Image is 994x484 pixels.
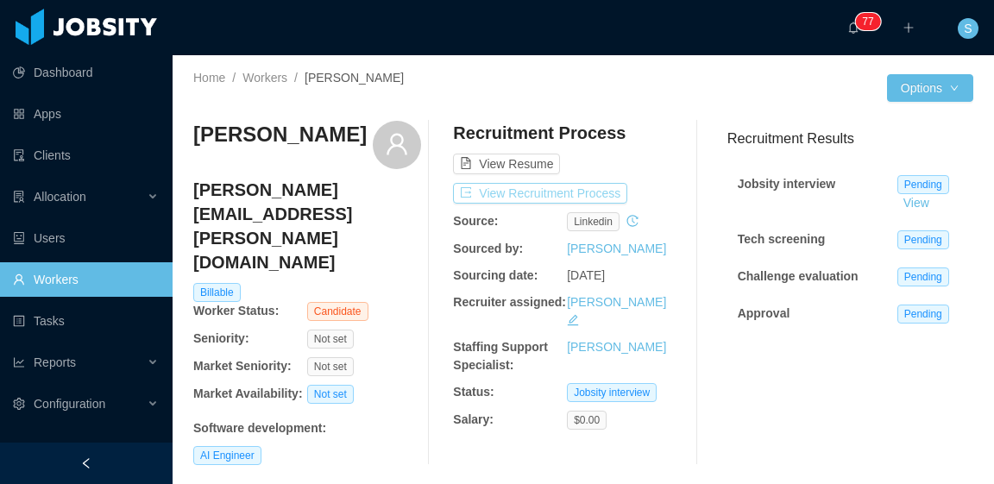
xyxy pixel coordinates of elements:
b: Market Seniority: [193,359,292,373]
b: Seniority: [193,331,249,345]
i: icon: line-chart [13,356,25,368]
i: icon: setting [13,398,25,410]
span: Candidate [307,302,368,321]
p: 7 [868,13,874,30]
span: Pending [897,267,949,286]
span: AI Engineer [193,446,261,465]
span: Pending [897,230,949,249]
span: / [294,71,298,85]
strong: Tech screening [738,232,826,246]
b: Source: [453,214,498,228]
b: Sourcing date: [453,268,538,282]
span: $0.00 [567,411,607,430]
i: icon: plus [903,22,915,34]
a: icon: userWorkers [13,262,159,297]
a: icon: robotUsers [13,221,159,255]
a: [PERSON_NAME] [567,295,666,309]
a: icon: profileTasks [13,304,159,338]
b: Sourced by: [453,242,523,255]
b: Status: [453,385,494,399]
b: Software development : [193,421,326,435]
span: Pending [897,175,949,194]
sup: 77 [855,13,880,30]
span: [PERSON_NAME] [305,71,404,85]
i: icon: history [626,215,639,227]
span: S [964,18,972,39]
strong: Challenge evaluation [738,269,859,283]
a: icon: pie-chartDashboard [13,55,159,90]
i: icon: user [385,132,409,156]
i: icon: edit [567,314,579,326]
span: Reports [34,355,76,369]
span: linkedin [567,212,620,231]
span: Not set [307,385,354,404]
span: Configuration [34,397,105,411]
b: Recruiter assigned: [453,295,566,309]
a: icon: file-textView Resume [453,157,560,171]
b: Salary: [453,412,494,426]
i: icon: bell [847,22,859,34]
span: Not set [307,330,354,349]
span: Jobsity interview [567,383,657,402]
h3: [PERSON_NAME] [193,121,367,148]
span: Allocation [34,190,86,204]
strong: Approval [738,306,790,320]
span: Pending [897,305,949,324]
b: Staffing Support Specialist: [453,340,548,372]
span: Billable [193,283,241,302]
a: [PERSON_NAME] [567,340,666,354]
a: [PERSON_NAME] [567,242,666,255]
button: icon: exportView Recruitment Process [453,183,627,204]
button: icon: file-textView Resume [453,154,560,174]
a: icon: appstoreApps [13,97,159,131]
a: icon: exportView Recruitment Process [453,186,627,200]
strong: Jobsity interview [738,177,836,191]
button: Optionsicon: down [887,74,973,102]
span: [DATE] [567,268,605,282]
b: Market Availability: [193,387,303,400]
h4: [PERSON_NAME][EMAIL_ADDRESS][PERSON_NAME][DOMAIN_NAME] [193,178,421,274]
a: View [897,196,935,210]
a: Home [193,71,225,85]
p: 7 [862,13,868,30]
a: Workers [242,71,287,85]
i: icon: solution [13,191,25,203]
span: Not set [307,357,354,376]
a: icon: auditClients [13,138,159,173]
span: / [232,71,236,85]
b: Worker Status: [193,304,279,317]
h3: Recruitment Results [727,128,973,149]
